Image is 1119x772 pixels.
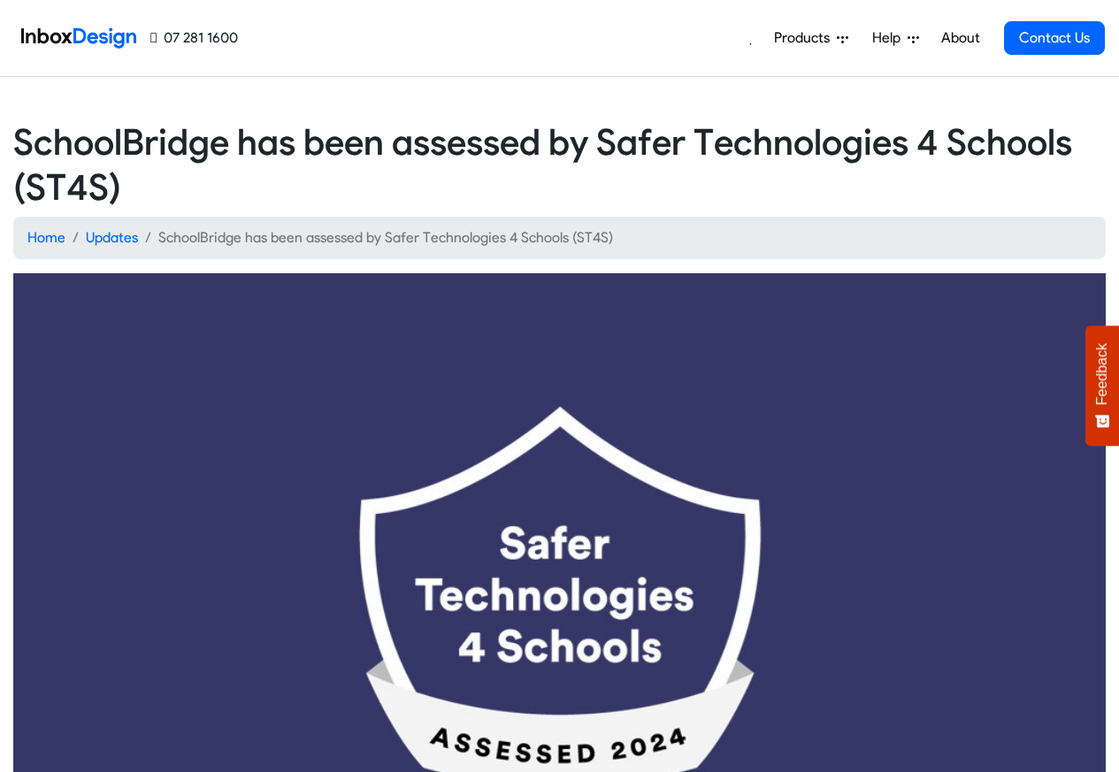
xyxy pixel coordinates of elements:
span: Help [872,27,908,49]
a: Contact Us [1004,21,1105,55]
a: 07 281 1600 [150,27,238,49]
a: About [936,20,985,56]
a: Updates [86,229,138,246]
a: Products [767,20,855,56]
button: Feedback - Show survey [1085,325,1119,446]
li: SchoolBridge has been assessed by Safer Technologies 4 Schools (ST4S) [138,227,613,248]
span: Products [774,27,837,49]
h2: SchoolBridge has been assessed by Safer Technologies 4 Schools (ST4S) [13,119,1106,210]
a: Home [27,229,65,246]
a: Help [865,20,926,56]
span: Feedback [1094,343,1110,405]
